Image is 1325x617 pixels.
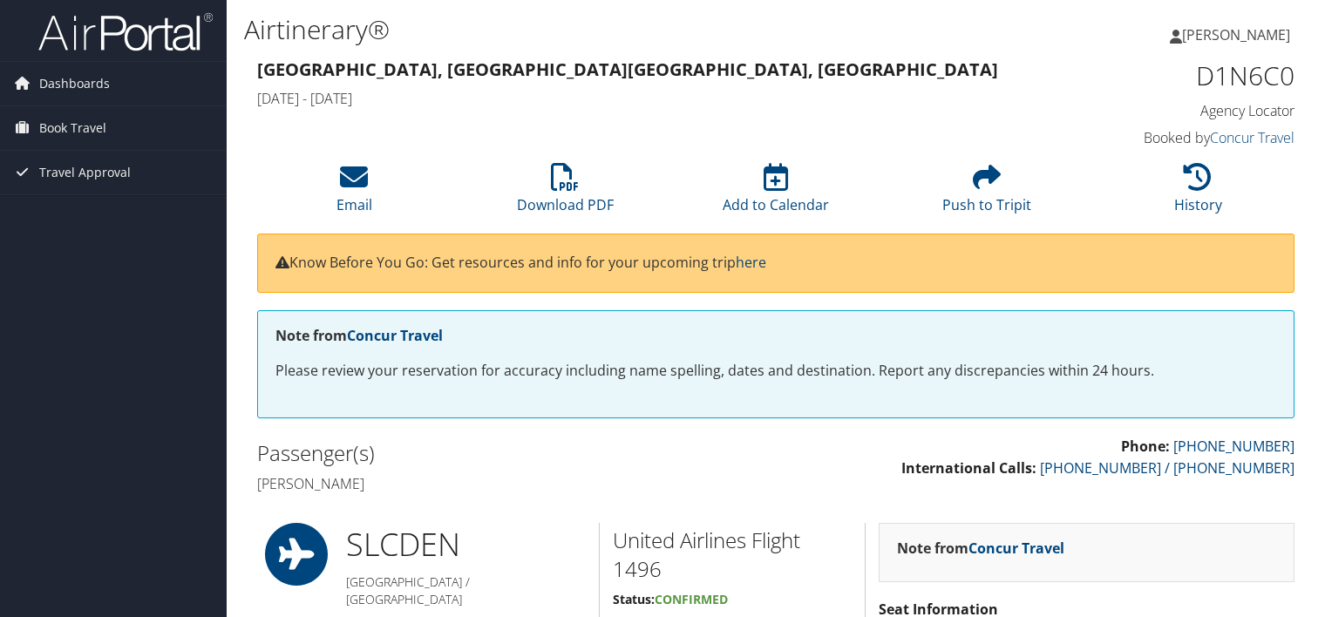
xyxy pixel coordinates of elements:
a: [PERSON_NAME] [1170,9,1308,61]
span: Travel Approval [39,151,131,194]
p: Please review your reservation for accuracy including name spelling, dates and destination. Repor... [275,360,1276,383]
h2: United Airlines Flight 1496 [613,525,852,584]
span: [PERSON_NAME] [1182,25,1290,44]
span: Book Travel [39,106,106,150]
a: History [1174,173,1222,214]
strong: Status: [613,591,655,607]
strong: Note from [275,326,443,345]
a: here [736,253,766,272]
p: Know Before You Go: Get resources and info for your upcoming trip [275,252,1276,275]
a: Email [336,173,372,214]
strong: Note from [897,539,1064,558]
h1: Airtinerary® [244,11,953,48]
h4: [PERSON_NAME] [257,474,763,493]
h2: Passenger(s) [257,438,763,468]
h5: [GEOGRAPHIC_DATA] / [GEOGRAPHIC_DATA] [346,573,586,607]
a: Concur Travel [347,326,443,345]
span: Confirmed [655,591,728,607]
h1: D1N6C0 [1055,58,1294,94]
h4: [DATE] - [DATE] [257,89,1029,108]
a: Concur Travel [1210,128,1294,147]
h4: Agency Locator [1055,101,1294,120]
a: Push to Tripit [942,173,1031,214]
a: Add to Calendar [723,173,829,214]
strong: Phone: [1121,437,1170,456]
a: [PHONE_NUMBER] [1173,437,1294,456]
a: Concur Travel [968,539,1064,558]
span: Dashboards [39,62,110,105]
h4: Booked by [1055,128,1294,147]
strong: [GEOGRAPHIC_DATA], [GEOGRAPHIC_DATA] [GEOGRAPHIC_DATA], [GEOGRAPHIC_DATA] [257,58,998,81]
img: airportal-logo.png [38,11,213,52]
h1: SLC DEN [346,523,586,566]
strong: International Calls: [901,458,1036,478]
a: Download PDF [517,173,614,214]
a: [PHONE_NUMBER] / [PHONE_NUMBER] [1040,458,1294,478]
